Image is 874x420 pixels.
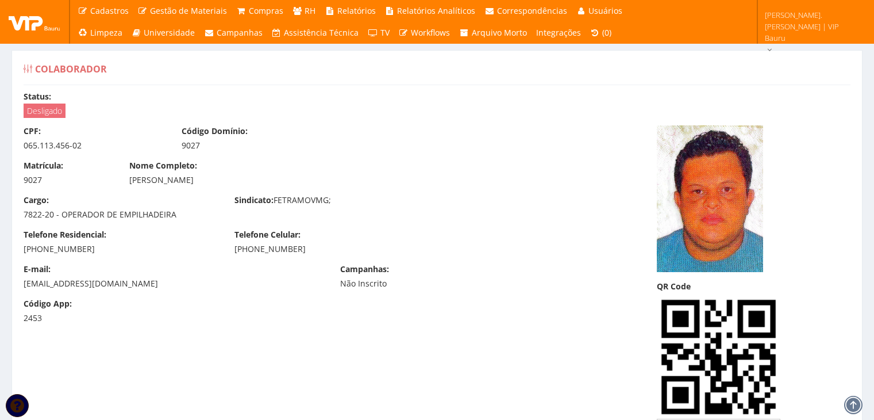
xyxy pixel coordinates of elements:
a: Workflows [394,22,455,44]
label: Cargo: [24,194,49,206]
a: Integrações [532,22,586,44]
span: TV [380,27,390,38]
div: 2453 [24,312,112,324]
label: Matrícula: [24,160,63,171]
label: Status: [24,91,51,102]
label: QR Code [657,281,691,292]
img: logo [9,13,60,30]
img: 2VITKgAAAAASUVORK5CYII= [657,295,780,419]
span: (0) [602,27,611,38]
label: Campanhas: [340,264,389,275]
span: Campanhas [217,27,263,38]
span: Integrações [536,27,581,38]
span: [PERSON_NAME].[PERSON_NAME] | VIP Bauru [765,9,859,44]
div: 065.113.456-02 [24,140,164,151]
a: (0) [586,22,617,44]
a: Arquivo Morto [455,22,532,44]
label: Sindicato: [234,194,274,206]
span: Relatórios Analíticos [397,5,475,16]
span: Assistência Técnica [284,27,359,38]
label: Telefone Residencial: [24,229,106,240]
div: 7822-20 - OPERADOR DE EMPILHADEIRA [24,209,217,220]
div: [PERSON_NAME] [129,174,534,186]
div: [PHONE_NUMBER] [234,243,428,255]
a: Limpeza [73,22,127,44]
label: Nome Completo: [129,160,197,171]
div: 9027 [24,174,112,186]
img: screenshot-1-1645115129620e76f940873.jpeg [657,125,763,272]
span: Limpeza [90,27,122,38]
a: Campanhas [199,22,267,44]
span: Correspondências [497,5,567,16]
span: Cadastros [90,5,129,16]
span: Usuários [588,5,622,16]
span: Workflows [411,27,450,38]
span: Colaborador [35,63,107,75]
div: Não Inscrito [340,278,481,289]
span: Relatórios [337,5,376,16]
span: Arquivo Morto [472,27,527,38]
div: 9027 [182,140,322,151]
a: Universidade [127,22,200,44]
span: Gestão de Materiais [150,5,227,16]
label: Código Domínio: [182,125,248,137]
label: CPF: [24,125,41,137]
a: TV [363,22,394,44]
span: RH [305,5,315,16]
div: [EMAIL_ADDRESS][DOMAIN_NAME] [24,278,323,289]
span: Desligado [24,104,66,118]
label: Código App: [24,298,72,310]
span: Universidade [144,27,195,38]
label: Telefone Celular: [234,229,301,240]
a: Assistência Técnica [267,22,364,44]
label: E-mail: [24,264,51,275]
div: [PHONE_NUMBER] [24,243,217,255]
div: FETRAMOVMG; [226,194,437,209]
span: Compras [249,5,283,16]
